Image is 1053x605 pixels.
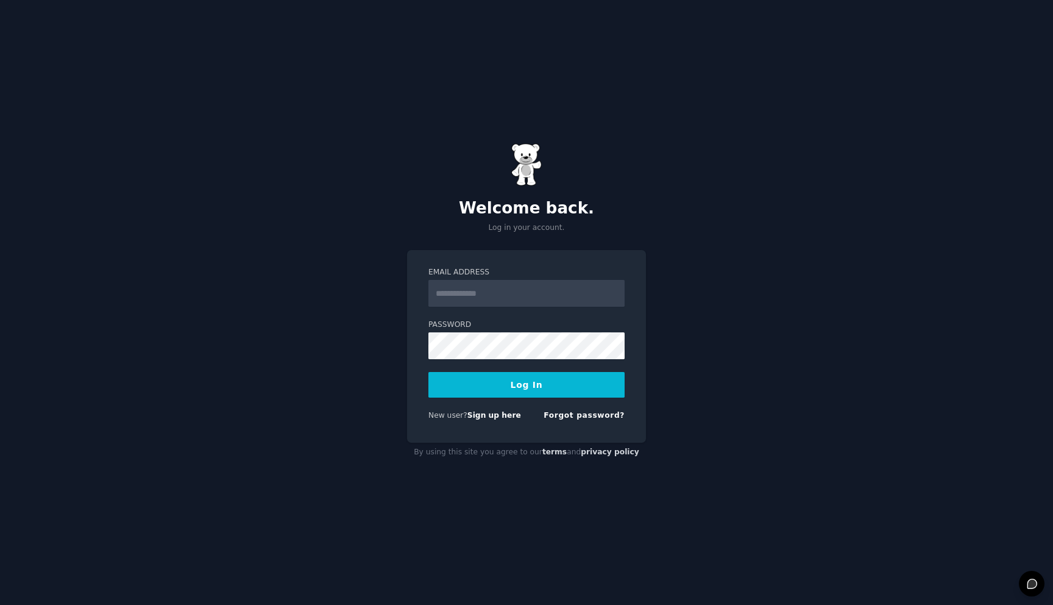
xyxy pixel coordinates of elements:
[467,411,521,420] a: Sign up here
[407,443,646,462] div: By using this site you agree to our and
[428,372,625,398] button: Log In
[544,411,625,420] a: Forgot password?
[407,199,646,218] h2: Welcome back.
[581,448,639,456] a: privacy policy
[542,448,567,456] a: terms
[428,320,625,331] label: Password
[511,143,542,186] img: Gummy Bear
[428,267,625,278] label: Email Address
[407,223,646,234] p: Log in your account.
[428,411,467,420] span: New user?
